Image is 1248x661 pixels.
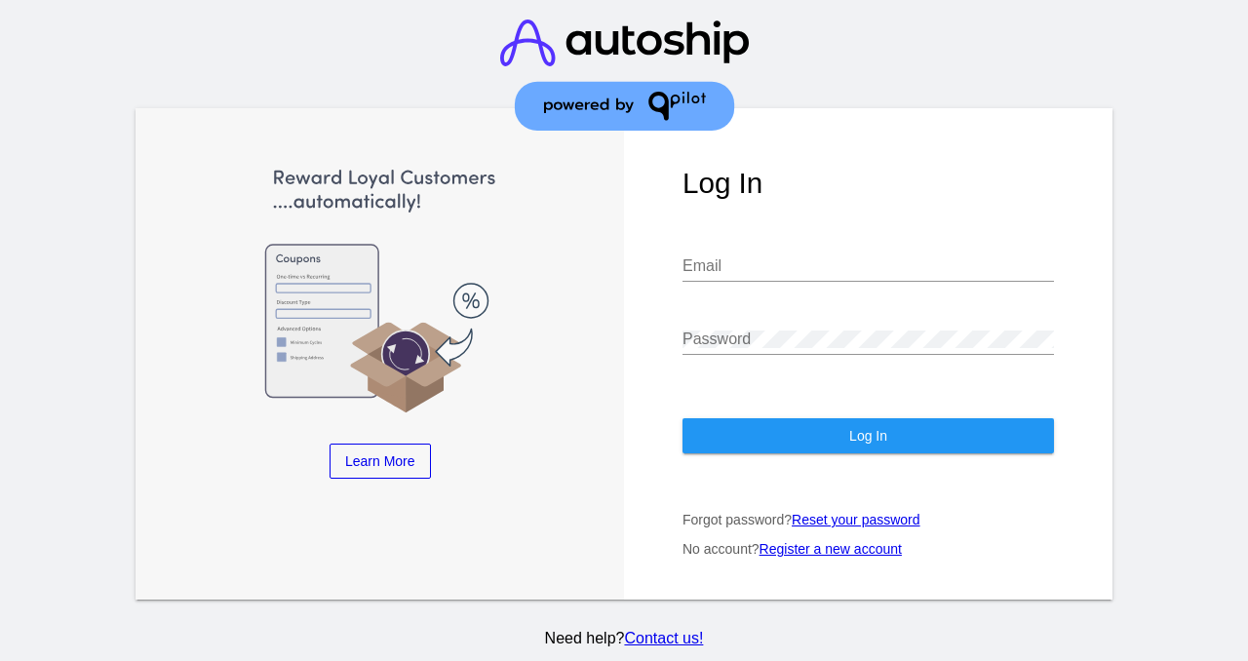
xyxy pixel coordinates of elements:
[682,167,1054,200] h1: Log In
[849,428,887,444] span: Log In
[194,167,565,414] img: Apply Coupons Automatically to Scheduled Orders with QPilot
[624,630,703,646] a: Contact us!
[760,541,902,557] a: Register a new account
[682,257,1054,275] input: Email
[132,630,1116,647] p: Need help?
[792,512,920,527] a: Reset your password
[682,541,1054,557] p: No account?
[345,453,415,469] span: Learn More
[682,418,1054,453] button: Log In
[330,444,431,479] a: Learn More
[682,512,1054,527] p: Forgot password?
